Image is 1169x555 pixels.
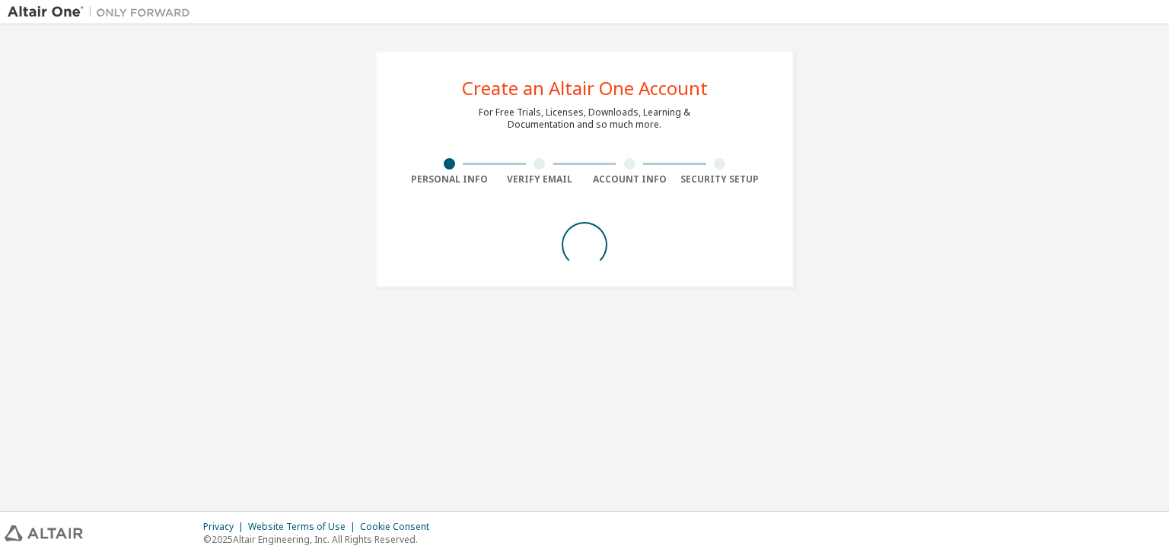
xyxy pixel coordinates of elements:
[203,533,438,546] p: © 2025 Altair Engineering, Inc. All Rights Reserved.
[360,521,438,533] div: Cookie Consent
[495,173,585,186] div: Verify Email
[462,79,708,97] div: Create an Altair One Account
[8,5,198,20] img: Altair One
[203,521,248,533] div: Privacy
[675,173,766,186] div: Security Setup
[479,106,690,131] div: For Free Trials, Licenses, Downloads, Learning & Documentation and so much more.
[248,521,360,533] div: Website Terms of Use
[5,525,83,541] img: altair_logo.svg
[584,173,675,186] div: Account Info
[404,173,495,186] div: Personal Info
